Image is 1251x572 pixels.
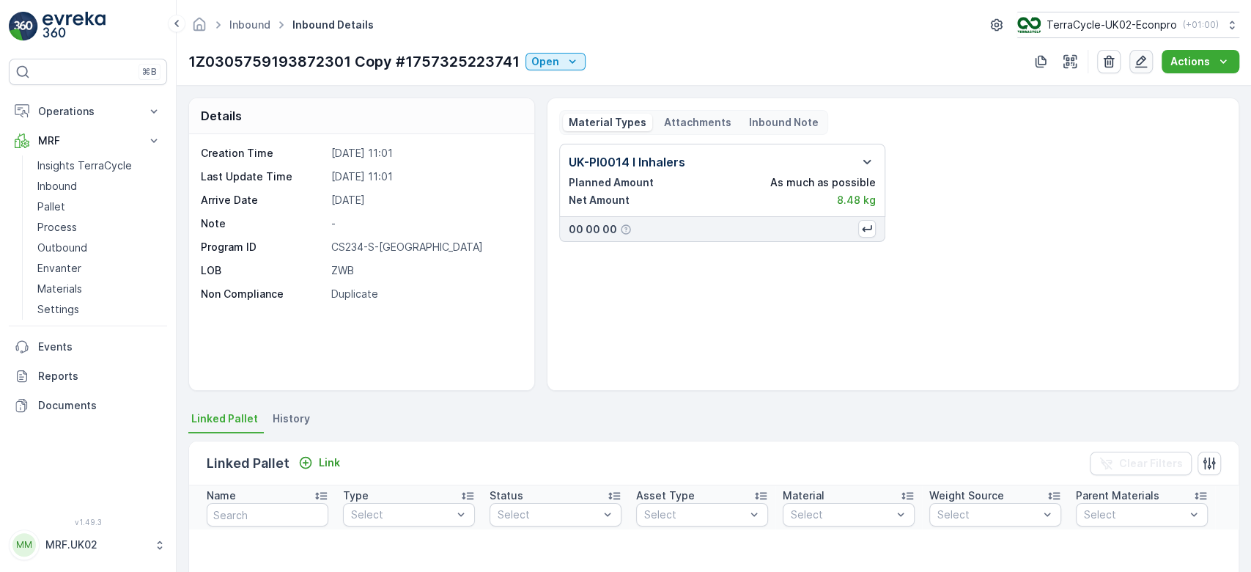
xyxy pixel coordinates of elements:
p: ZWB [331,263,518,278]
p: Details [201,107,242,125]
p: Actions [1170,54,1210,69]
p: Pallet [37,199,65,214]
p: Reports [38,369,161,384]
div: Help Tooltip Icon [620,224,632,235]
span: Inbound Details [289,18,377,32]
p: UK-PI0014 I Inhalers [569,153,685,171]
p: TerraCycle-UK02-Econpro [1047,18,1177,32]
p: Documents [38,398,161,413]
p: CS234-S-[GEOGRAPHIC_DATA] [331,240,518,254]
p: - [331,216,518,231]
p: Select [937,507,1038,522]
p: Material Types [569,115,646,130]
p: Settings [37,302,79,317]
p: Envanter [37,261,81,276]
p: Outbound [37,241,87,255]
p: Select [498,507,599,522]
button: Actions [1162,50,1239,73]
p: 1Z0305759193872301 Copy #1757325223741 [188,51,520,73]
p: Asset Type [636,488,695,503]
p: Duplicate [331,287,518,301]
p: Name [207,488,236,503]
p: Select [791,507,892,522]
p: Note [201,216,325,231]
p: Inbound Note [749,115,819,130]
span: History [273,411,310,426]
p: Program ID [201,240,325,254]
p: Arrive Date [201,193,325,208]
p: Link [319,455,340,470]
p: Net Amount [569,193,630,208]
button: Link [292,454,346,472]
a: Reports [9,362,167,391]
p: Clear Filters [1119,456,1183,471]
a: Inbound [229,18,270,31]
p: Open [531,54,559,69]
button: TerraCycle-UK02-Econpro(+01:00) [1017,12,1239,38]
input: Search [207,503,328,527]
p: Parent Materials [1076,488,1159,503]
a: Insights TerraCycle [32,155,167,176]
div: MM [12,533,36,557]
button: Open [525,53,586,70]
a: Outbound [32,238,167,258]
p: [DATE] 11:01 [331,146,518,161]
button: MMMRF.UK02 [9,529,167,560]
p: Inbound [37,179,77,194]
p: Process [37,220,77,235]
a: Documents [9,391,167,420]
a: Events [9,332,167,362]
p: Status [490,488,523,503]
a: Envanter [32,258,167,279]
button: Clear Filters [1090,452,1192,475]
img: logo [9,12,38,41]
span: v 1.49.3 [9,518,167,527]
p: Select [644,507,745,522]
p: LOB [201,263,325,278]
p: Select [351,507,452,522]
p: MRF [38,133,138,148]
p: 8.48 kg [837,193,876,208]
p: Material [783,488,824,503]
p: Type [343,488,369,503]
p: Events [38,340,161,354]
button: Operations [9,97,167,126]
p: Insights TerraCycle [37,158,132,173]
p: ⌘B [142,66,157,78]
p: Creation Time [201,146,325,161]
p: Weight Source [929,488,1004,503]
p: Last Update Time [201,169,325,184]
p: Operations [38,104,138,119]
a: Pallet [32,197,167,217]
p: Linked Pallet [207,453,289,474]
a: Materials [32,279,167,299]
span: Linked Pallet [191,411,258,426]
a: Process [32,217,167,238]
p: Attachments [664,115,731,130]
p: Select [1084,507,1185,522]
p: MRF.UK02 [45,538,147,552]
p: 00 00 00 [569,222,617,237]
a: Homepage [191,22,207,34]
button: MRF [9,126,167,155]
img: logo_light-DOdMpM7g.png [43,12,106,41]
p: Materials [37,282,82,296]
img: terracycle_logo_wKaHoWT.png [1017,17,1041,33]
p: [DATE] 11:01 [331,169,518,184]
a: Settings [32,299,167,320]
p: As much as possible [770,175,876,190]
p: [DATE] [331,193,518,208]
p: ( +01:00 ) [1183,19,1219,31]
p: Non Compliance [201,287,325,301]
p: Planned Amount [569,175,654,190]
a: Inbound [32,176,167,197]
